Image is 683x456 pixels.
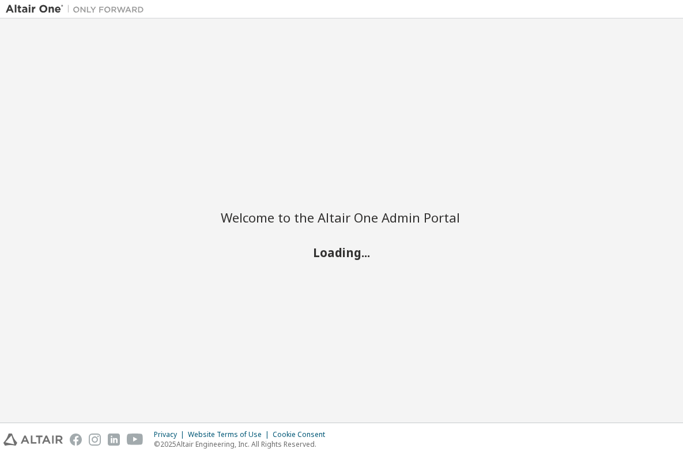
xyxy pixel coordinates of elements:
div: Website Terms of Use [188,430,273,439]
p: © 2025 Altair Engineering, Inc. All Rights Reserved. [154,439,332,449]
img: facebook.svg [70,434,82,446]
img: youtube.svg [127,434,144,446]
img: instagram.svg [89,434,101,446]
div: Privacy [154,430,188,439]
h2: Loading... [221,244,463,259]
h2: Welcome to the Altair One Admin Portal [221,209,463,225]
img: Altair One [6,3,150,15]
div: Cookie Consent [273,430,332,439]
img: linkedin.svg [108,434,120,446]
img: altair_logo.svg [3,434,63,446]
